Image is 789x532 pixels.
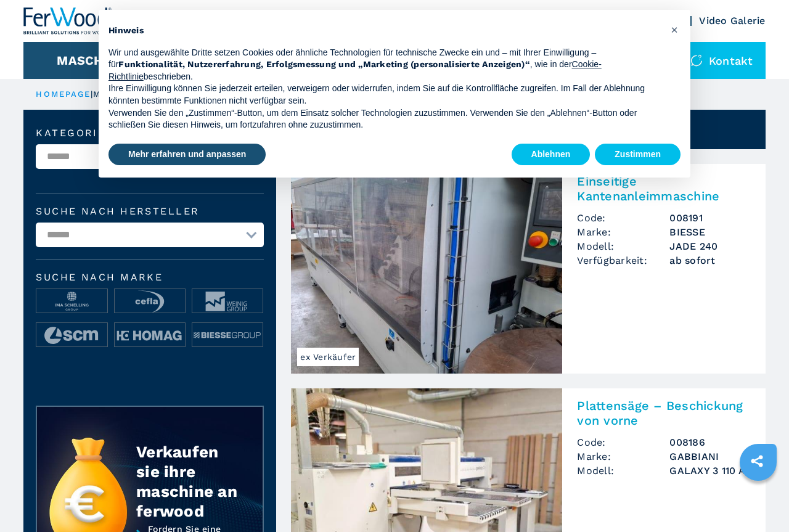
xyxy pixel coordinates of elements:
span: Code: [577,435,669,449]
img: image [36,289,107,314]
span: ex Verkäufer [297,348,359,366]
a: Einseitige Kantenanleimmaschine BIESSE JADE 240ex VerkäuferEinseitige KantenanleimmaschineCode:00... [291,164,765,374]
img: image [115,323,185,348]
div: Kontakt [678,42,766,79]
img: image [115,289,185,314]
span: × [671,22,678,37]
span: Code: [577,211,669,225]
p: Verwenden Sie den „Zustimmen“-Button, um dem Einsatz solcher Technologien zuzustimmen. Verwenden ... [108,107,661,131]
p: Ihre Einwilligung können Sie jederzeit erteilen, verweigern oder widerrufen, indem Sie auf die Ko... [108,83,661,107]
div: Verkaufen sie ihre maschine an ferwood [136,442,239,521]
label: Suche nach Hersteller [36,207,264,216]
button: Mehr erfahren und anpassen [108,144,266,166]
button: Ablehnen [512,144,591,166]
span: Modell: [577,464,669,478]
span: Verfügbarkeit: [577,253,669,268]
h3: GALAXY 3 110 A [669,464,750,478]
span: Suche nach Marke [36,272,264,282]
h3: GABBIANI [669,449,750,464]
a: HOMEPAGE [36,89,91,99]
span: ab sofort [669,253,750,268]
p: Wir und ausgewählte Dritte setzen Cookies oder ähnliche Technologien für technische Zwecke ein un... [108,47,661,83]
h3: BIESSE [669,225,750,239]
img: image [36,323,107,348]
button: Maschinen [57,53,134,68]
button: Zustimmen [595,144,681,166]
a: sharethis [742,446,772,477]
h3: 008186 [669,435,750,449]
img: Ferwood [23,7,112,35]
h2: Hinweis [108,25,661,37]
span: Marke: [577,225,669,239]
h2: Plattensäge – Beschickung von vorne [577,398,750,428]
h2: Einseitige Kantenanleimmaschine [577,174,750,203]
a: Cookie-Richtlinie [108,59,602,81]
h3: 008191 [669,211,750,225]
img: image [192,289,263,314]
img: image [192,323,263,348]
h3: JADE 240 [669,239,750,253]
span: Modell: [577,239,669,253]
img: Einseitige Kantenanleimmaschine BIESSE JADE 240 [291,164,562,374]
iframe: Chat [737,477,780,523]
strong: Funktionalität, Nutzererfahrung, Erfolgsmessung und „Marketing (personalisierte Anzeigen)“ [118,59,530,69]
span: Marke: [577,449,669,464]
a: Video Galerie [699,15,765,27]
button: Schließen Sie diesen Hinweis [664,20,684,39]
label: Kategorie [36,128,264,138]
